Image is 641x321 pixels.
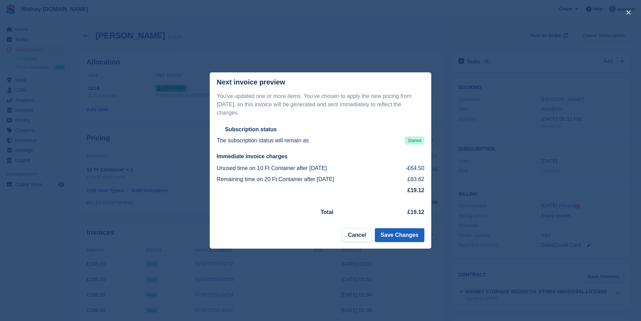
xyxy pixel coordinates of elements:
td: Unused time on 10 Ft Container after [DATE] [217,163,396,174]
strong: £19.12 [407,209,424,215]
td: £83.62 [396,174,424,185]
button: Cancel [342,228,372,242]
td: -£64.50 [396,163,424,174]
button: close [623,7,634,18]
span: Started [405,136,424,145]
strong: £19.12 [407,187,424,193]
p: Next invoice preview [217,78,285,86]
h2: Subscription status [225,126,277,133]
strong: Total [320,209,333,215]
button: Save Changes [375,228,424,242]
p: You've updated one or more items. You've chosen to apply the new pricing from [DATE], so this inv... [217,92,424,117]
td: Remaining time on 20 Ft Container after [DATE] [217,174,396,185]
p: The subscription status will remain as [217,136,309,145]
h2: Immediate invoice charges [217,153,424,160]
